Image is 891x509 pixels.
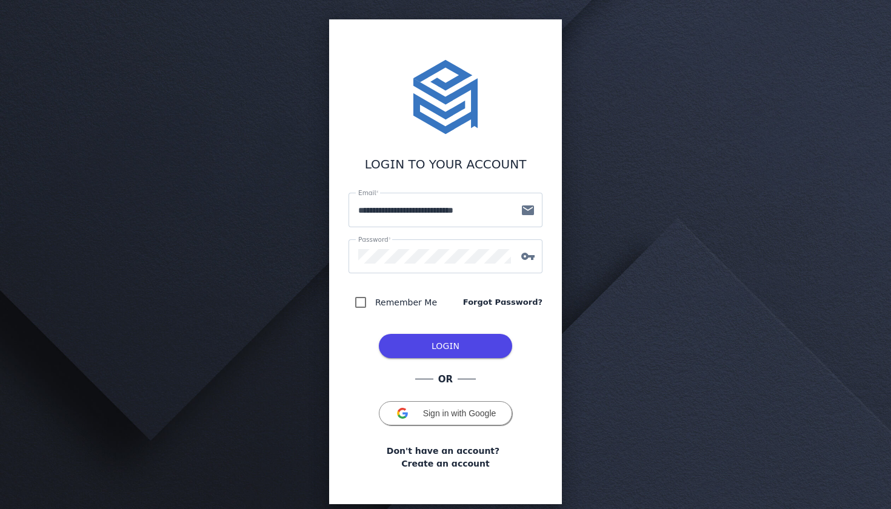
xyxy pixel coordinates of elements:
[513,249,542,264] mat-icon: vpn_key
[379,334,512,358] button: LOG IN
[432,341,459,351] span: LOGIN
[401,457,489,470] a: Create an account
[423,408,496,418] span: Sign in with Google
[433,373,458,387] span: OR
[349,155,542,173] div: LOGIN TO YOUR ACCOUNT
[513,203,542,218] mat-icon: mail
[373,295,437,310] label: Remember Me
[379,401,512,425] button: Sign in with Google
[358,189,376,196] mat-label: Email
[463,296,542,308] a: Forgot Password?
[358,236,389,243] mat-label: Password
[407,58,484,136] img: stacktome.svg
[387,445,499,457] span: Don't have an account?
